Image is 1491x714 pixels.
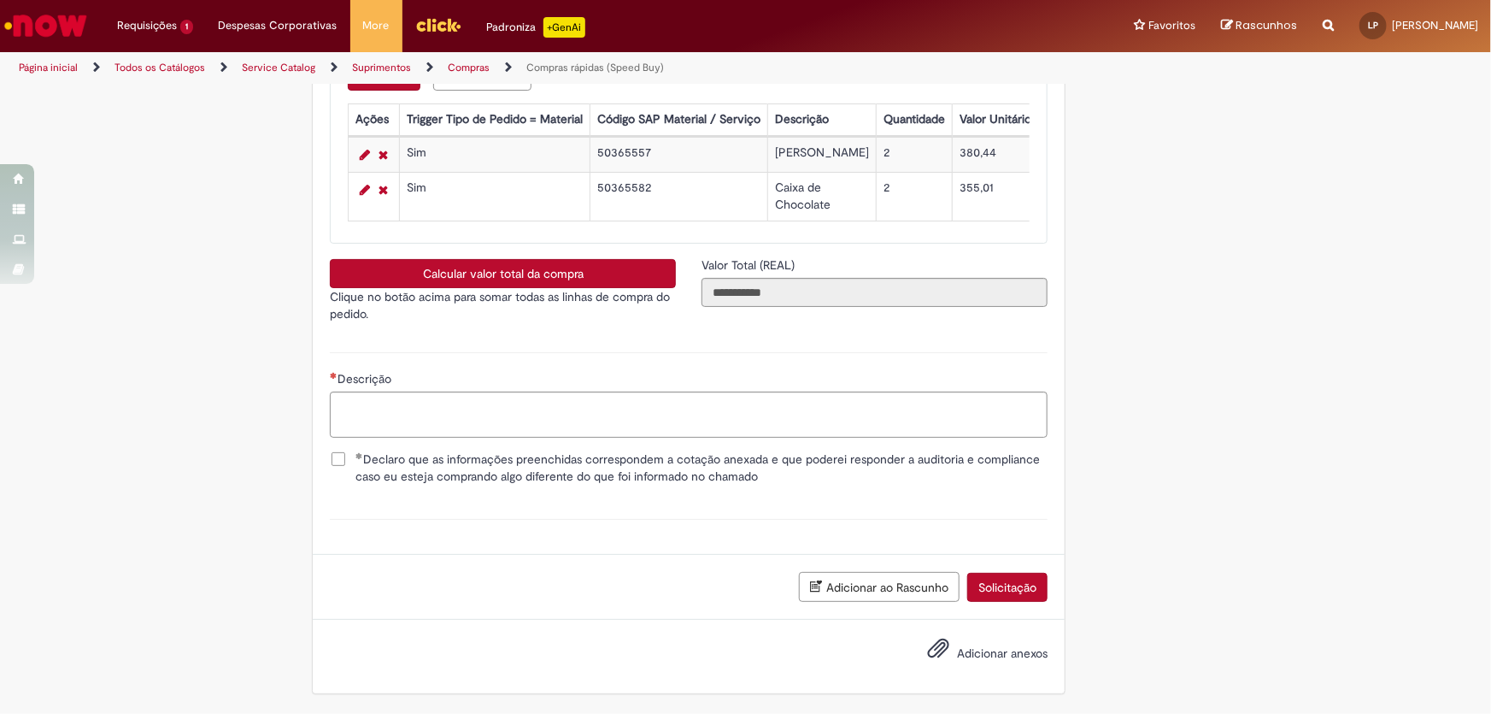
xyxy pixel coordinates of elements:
[374,180,392,200] a: Remover linha 2
[543,17,585,38] p: +GenAi
[953,173,1039,221] td: 355,01
[877,173,953,221] td: 2
[768,138,877,173] td: [PERSON_NAME]
[768,104,877,136] th: Descrição
[242,61,315,74] a: Service Catalog
[114,61,205,74] a: Todos os Catálogos
[363,17,390,34] span: More
[400,104,590,136] th: Trigger Tipo de Pedido = Material
[400,138,590,173] td: Sim
[923,633,954,672] button: Adicionar anexos
[957,646,1048,661] span: Adicionar anexos
[2,9,90,43] img: ServiceNow
[1148,17,1195,34] span: Favoritos
[355,180,374,200] a: Editar Linha 2
[355,145,374,165] a: Editar Linha 1
[1392,18,1478,32] span: [PERSON_NAME]
[953,138,1039,173] td: 380,44
[487,17,585,38] div: Padroniza
[355,452,363,459] span: Obrigatório Preenchido
[330,259,676,288] button: Calcular valor total da compra
[877,104,953,136] th: Quantidade
[330,372,338,379] span: Necessários
[330,288,676,322] p: Clique no botão acima para somar todas as linhas de compra do pedido.
[590,138,768,173] td: 50365557
[13,52,981,84] ul: Trilhas de página
[1236,17,1297,33] span: Rascunhos
[701,257,798,274] label: Somente leitura - Valor Total (REAL)
[1221,18,1297,34] a: Rascunhos
[877,138,953,173] td: 2
[338,371,395,387] span: Descrição
[967,573,1048,602] button: Solicitação
[799,572,960,602] button: Adicionar ao Rascunho
[1368,20,1378,31] span: LP
[701,278,1048,307] input: Valor Total (REAL)
[590,104,768,136] th: Código SAP Material / Serviço
[219,17,338,34] span: Despesas Corporativas
[400,173,590,221] td: Sim
[448,61,490,74] a: Compras
[590,173,768,221] td: 50365582
[19,61,78,74] a: Página inicial
[355,451,1048,485] span: Declaro que as informações preenchidas correspondem a cotação anexada e que poderei responder a a...
[374,145,392,165] a: Remover linha 1
[349,104,400,136] th: Ações
[526,61,664,74] a: Compras rápidas (Speed Buy)
[415,12,461,38] img: click_logo_yellow_360x200.png
[953,104,1039,136] th: Valor Unitário
[180,20,193,34] span: 1
[352,61,411,74] a: Suprimentos
[701,257,798,273] span: Somente leitura - Valor Total (REAL)
[768,173,877,221] td: Caixa de Chocolate
[117,17,177,34] span: Requisições
[330,392,1048,438] textarea: Descrição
